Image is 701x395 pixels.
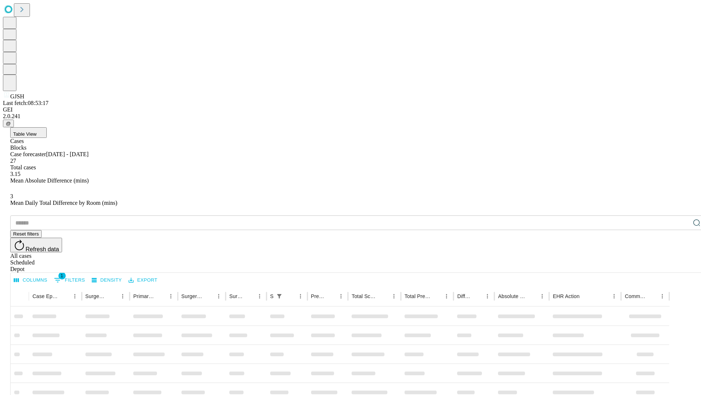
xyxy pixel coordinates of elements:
div: Primary Service [133,293,154,299]
button: Sort [647,291,657,301]
div: 1 active filter [274,291,284,301]
button: Menu [482,291,493,301]
button: Menu [389,291,399,301]
button: Sort [203,291,214,301]
button: Menu [214,291,224,301]
div: Total Scheduled Duration [352,293,378,299]
button: Sort [244,291,254,301]
button: Sort [60,291,70,301]
button: Sort [472,291,482,301]
span: Refresh data [26,246,59,252]
button: Reset filters [10,230,42,238]
div: 2.0.241 [3,113,698,120]
div: Case Epic Id [32,293,59,299]
span: 1 [58,272,66,279]
button: Density [90,275,124,286]
div: Absolute Difference [498,293,526,299]
span: 3.15 [10,171,20,177]
button: Menu [295,291,306,301]
span: Case forecaster [10,151,46,157]
span: 27 [10,158,16,164]
span: Last fetch: 08:53:17 [3,100,49,106]
button: Export [127,275,159,286]
button: Sort [285,291,295,301]
button: Sort [107,291,118,301]
div: EHR Action [553,293,579,299]
button: Menu [336,291,346,301]
div: Predicted In Room Duration [311,293,325,299]
button: Sort [379,291,389,301]
button: Sort [156,291,166,301]
span: 3 [10,193,13,199]
button: Sort [580,291,590,301]
span: GJSH [10,93,24,99]
button: Show filters [274,291,284,301]
button: Sort [326,291,336,301]
span: Total cases [10,164,36,170]
button: Table View [10,127,47,138]
div: Surgeon Name [85,293,107,299]
button: Show filters [52,274,87,286]
button: Menu [70,291,80,301]
span: Reset filters [13,231,39,237]
span: [DATE] - [DATE] [46,151,88,157]
button: Menu [537,291,547,301]
button: Select columns [12,275,49,286]
button: Refresh data [10,238,62,252]
div: GEI [3,106,698,113]
span: Table View [13,131,37,137]
button: Menu [657,291,667,301]
div: Comments [625,293,646,299]
span: @ [6,121,11,126]
div: Surgery Date [229,293,244,299]
button: Menu [166,291,176,301]
button: Menu [441,291,452,301]
button: Menu [118,291,128,301]
button: Sort [431,291,441,301]
button: Menu [609,291,619,301]
button: Sort [527,291,537,301]
div: Surgery Name [181,293,203,299]
span: Mean Daily Total Difference by Room (mins) [10,200,117,206]
div: Total Predicted Duration [405,293,431,299]
span: Mean Absolute Difference (mins) [10,177,89,184]
button: @ [3,120,14,127]
div: Scheduled In Room Duration [270,293,273,299]
div: Difference [457,293,471,299]
button: Menu [254,291,265,301]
